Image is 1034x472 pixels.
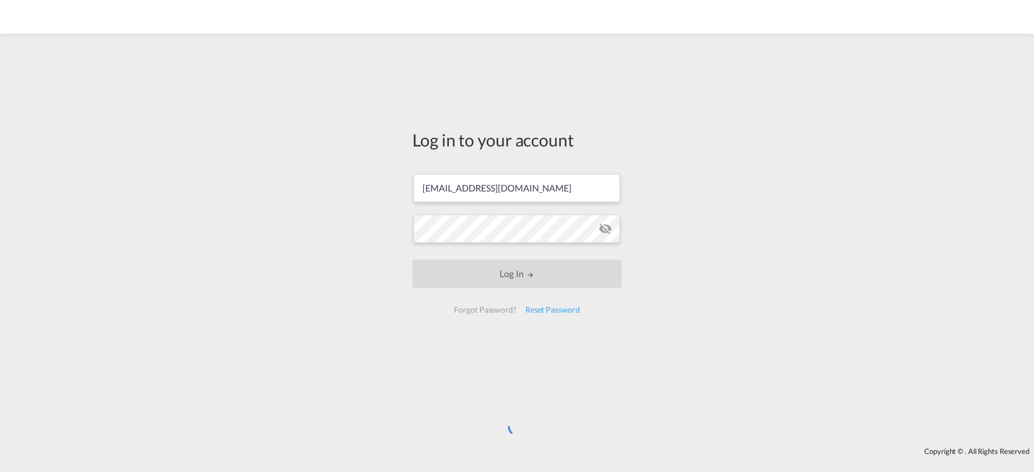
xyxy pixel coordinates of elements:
div: Forgot Password? [449,300,520,320]
div: Reset Password [521,300,585,320]
div: Log in to your account [412,128,622,152]
md-icon: icon-eye-off [599,222,612,235]
input: Enter email/phone number [413,174,620,202]
button: LOGIN [412,260,622,288]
